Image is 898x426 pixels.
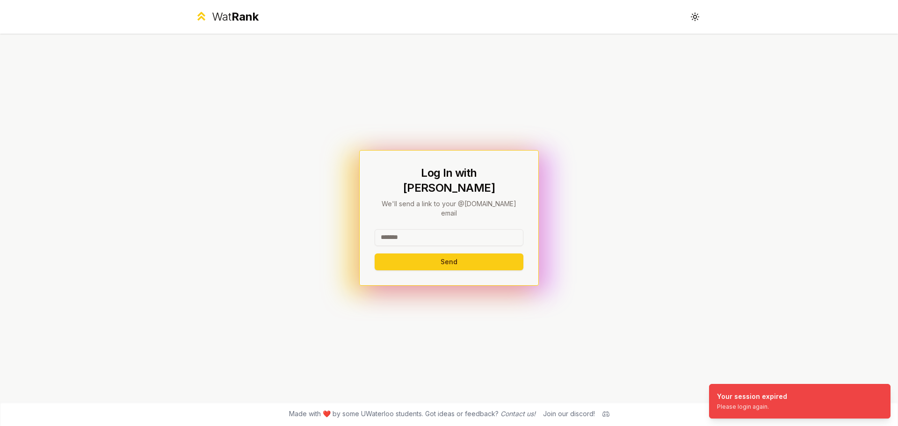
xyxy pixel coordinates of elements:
div: Join our discord! [543,409,595,419]
a: WatRank [195,9,259,24]
div: Please login again. [717,403,787,411]
a: Contact us! [500,410,536,418]
p: We'll send a link to your @[DOMAIN_NAME] email [375,199,523,218]
div: Your session expired [717,392,787,401]
span: Rank [232,10,259,23]
h1: Log In with [PERSON_NAME] [375,166,523,195]
div: Wat [212,9,259,24]
button: Send [375,253,523,270]
span: Made with ❤️ by some UWaterloo students. Got ideas or feedback? [289,409,536,419]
